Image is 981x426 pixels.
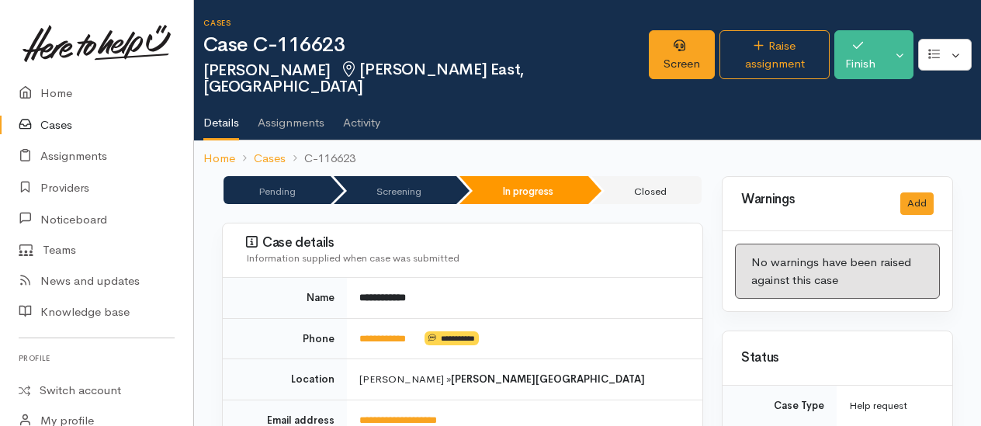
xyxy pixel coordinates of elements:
[334,176,456,204] li: Screening
[451,372,645,386] b: [PERSON_NAME][GEOGRAPHIC_DATA]
[735,244,940,299] div: No warnings have been raised against this case
[649,30,715,79] a: Screen
[223,359,347,400] td: Location
[246,235,684,251] h3: Case details
[359,372,645,386] span: [PERSON_NAME] »
[286,150,355,168] li: C-116623
[343,95,380,139] a: Activity
[741,192,882,207] h3: Warnings
[246,251,684,266] div: Information supplied when case was submitted
[203,34,649,57] h1: Case C-116623
[19,348,175,369] h6: Profile
[837,386,952,426] td: Help request
[203,61,649,96] h2: [PERSON_NAME]
[459,176,588,204] li: In progress
[223,318,347,359] td: Phone
[900,192,934,215] button: Add
[723,386,837,426] td: Case Type
[719,30,830,79] a: Raise assignment
[203,60,524,96] span: [PERSON_NAME] East, [GEOGRAPHIC_DATA]
[203,150,235,168] a: Home
[834,30,887,79] button: Finish
[224,176,331,204] li: Pending
[591,176,702,204] li: Closed
[203,19,649,27] h6: Cases
[741,351,934,365] h3: Status
[254,150,286,168] a: Cases
[194,140,981,177] nav: breadcrumb
[223,278,347,318] td: Name
[258,95,324,139] a: Assignments
[203,95,239,140] a: Details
